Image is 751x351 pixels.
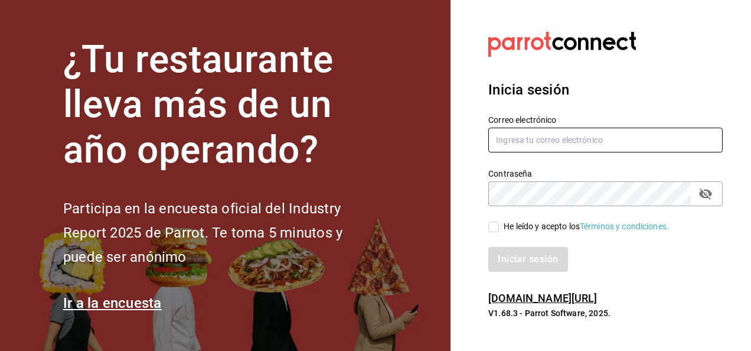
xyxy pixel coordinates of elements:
label: Correo electrónico [488,115,723,123]
button: passwordField [696,184,716,204]
h2: Participa en la encuesta oficial del Industry Report 2025 de Parrot. Te toma 5 minutos y puede se... [63,197,382,269]
a: [DOMAIN_NAME][URL] [488,292,597,304]
input: Ingresa tu correo electrónico [488,128,723,152]
a: Ir a la encuesta [63,295,162,311]
div: He leído y acepto los [504,220,669,233]
a: Términos y condiciones. [580,222,669,231]
h3: Inicia sesión [488,79,723,100]
h1: ¿Tu restaurante lleva más de un año operando? [63,37,382,173]
p: V1.68.3 - Parrot Software, 2025. [488,307,723,319]
label: Contraseña [488,169,723,177]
